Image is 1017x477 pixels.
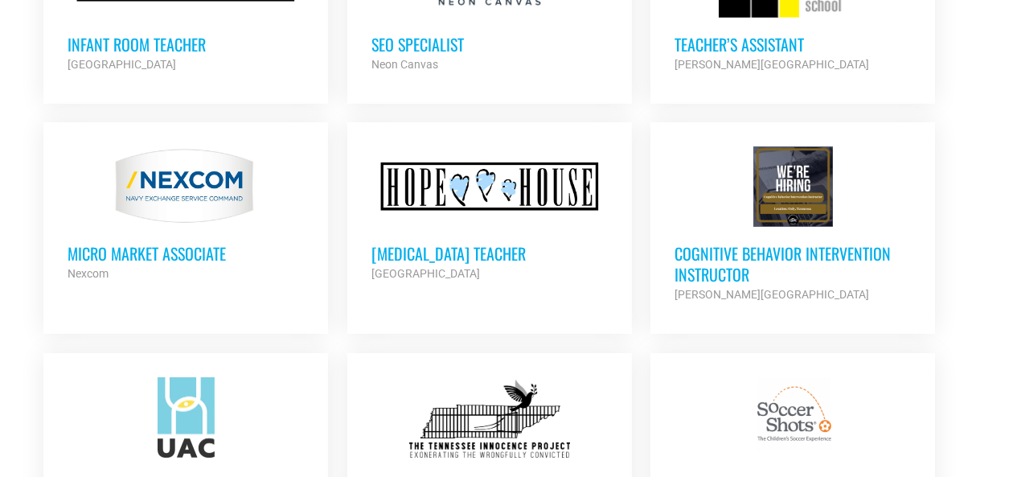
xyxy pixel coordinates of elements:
h3: Teacher’s Assistant [675,34,911,55]
h3: Cognitive Behavior Intervention Instructor [675,243,911,285]
strong: [GEOGRAPHIC_DATA] [371,267,480,280]
a: [MEDICAL_DATA] Teacher [GEOGRAPHIC_DATA] [347,122,632,307]
strong: [GEOGRAPHIC_DATA] [68,58,176,71]
strong: Nexcom [68,267,109,280]
h3: SEO Specialist [371,34,608,55]
a: Cognitive Behavior Intervention Instructor [PERSON_NAME][GEOGRAPHIC_DATA] [650,122,935,328]
strong: Neon Canvas [371,58,438,71]
strong: [PERSON_NAME][GEOGRAPHIC_DATA] [675,58,869,71]
a: Micro Market Associate Nexcom [43,122,328,307]
h3: Micro Market Associate [68,243,304,264]
h3: Infant Room Teacher [68,34,304,55]
h3: [MEDICAL_DATA] Teacher [371,243,608,264]
strong: [PERSON_NAME][GEOGRAPHIC_DATA] [675,288,869,301]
